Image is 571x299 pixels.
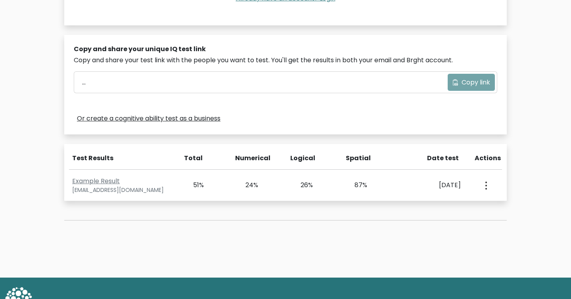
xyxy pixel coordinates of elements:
div: 51% [181,180,204,190]
div: Test Results [72,153,170,163]
div: Spatial [346,153,369,163]
div: [EMAIL_ADDRESS][DOMAIN_NAME] [72,186,172,194]
div: Total [180,153,203,163]
div: Copy and share your unique IQ test link [74,44,497,54]
div: Numerical [235,153,258,163]
div: 87% [345,180,368,190]
div: [DATE] [399,180,461,190]
a: Example Result [72,176,120,186]
a: Or create a cognitive ability test as a business [77,114,220,123]
div: Date test [401,153,465,163]
div: 26% [290,180,313,190]
div: 24% [236,180,259,190]
div: Logical [290,153,313,163]
div: Copy and share your test link with the people you want to test. You'll get the results in both yo... [74,56,497,65]
div: Actions [475,153,502,163]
